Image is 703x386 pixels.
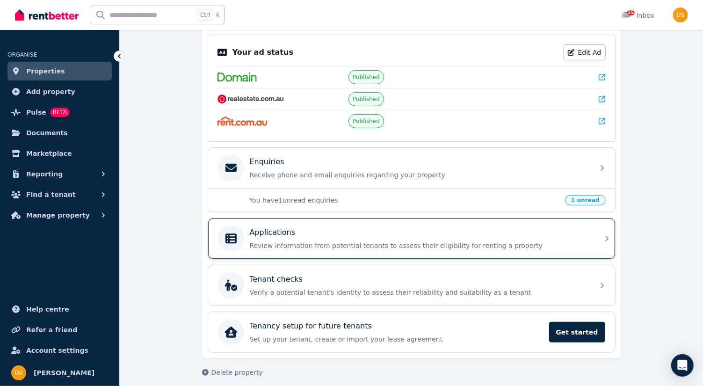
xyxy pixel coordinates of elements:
p: You have 1 unread enquiries [249,196,560,205]
p: Set up your tenant, create or import your lease agreement [250,335,544,344]
a: Refer a friend [7,320,112,339]
a: EnquiriesReceive phone and email enquiries regarding your property [208,148,615,188]
a: Account settings [7,341,112,360]
img: Donna Stone [673,7,688,22]
p: Tenant checks [250,274,303,285]
img: Rent.com.au [217,117,268,126]
a: Add property [7,82,112,101]
span: Add property [26,86,75,97]
span: Help centre [26,304,69,315]
p: Review information from potential tenants to assess their eligibility for renting a property [250,241,588,250]
button: Delete property [202,368,263,377]
a: Help centre [7,300,112,319]
button: Reporting [7,165,112,183]
span: Published [353,117,380,125]
span: Ctrl [198,9,212,21]
span: Account settings [26,345,88,356]
a: Properties [7,62,112,80]
span: 15 [627,10,635,15]
span: Find a tenant [26,189,76,200]
a: Tenancy setup for future tenantsSet up your tenant, create or import your lease agreementGet started [208,312,615,352]
p: Tenancy setup for future tenants [250,320,372,332]
button: Manage property [7,206,112,225]
span: Marketplace [26,148,72,159]
img: Donna Stone [11,365,26,380]
span: Reporting [26,168,63,180]
a: Edit Ad [564,44,606,60]
p: Your ad status [232,47,293,58]
a: PulseBETA [7,103,112,122]
span: Delete property [211,368,263,377]
a: Tenant checksVerify a potential tenant's identity to assess their reliability and suitability as ... [208,265,615,306]
span: Manage property [26,210,90,221]
a: Documents [7,124,112,142]
a: Marketplace [7,144,112,163]
img: RealEstate.com.au [217,95,284,104]
span: [PERSON_NAME] [34,367,94,379]
span: BETA [50,108,70,117]
img: RentBetter [15,8,79,22]
div: Open Intercom Messenger [671,354,694,377]
p: Receive phone and email enquiries regarding your property [250,170,588,180]
span: Published [353,95,380,103]
span: Pulse [26,107,46,118]
button: Find a tenant [7,185,112,204]
span: Refer a friend [26,324,77,335]
img: Domain.com.au [217,73,257,82]
a: ApplicationsReview information from potential tenants to assess their eligibility for renting a p... [208,218,615,259]
p: Enquiries [250,156,284,168]
p: Verify a potential tenant's identity to assess their reliability and suitability as a tenant [250,288,588,297]
span: k [216,11,219,19]
span: Get started [549,322,605,342]
p: Applications [250,227,296,238]
span: Documents [26,127,68,138]
span: Published [353,73,380,81]
span: 1 unread [565,195,605,205]
span: ORGANISE [7,51,37,58]
span: Properties [26,66,65,77]
div: Inbox [622,11,654,20]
